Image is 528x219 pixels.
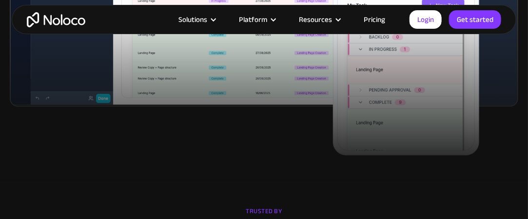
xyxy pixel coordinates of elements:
[449,10,501,29] a: Get started
[227,13,287,26] div: Platform
[352,13,397,26] a: Pricing
[299,13,332,26] div: Resources
[410,10,442,29] a: Login
[27,12,85,27] a: home
[178,13,207,26] div: Solutions
[287,13,352,26] div: Resources
[239,13,267,26] div: Platform
[166,13,227,26] div: Solutions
